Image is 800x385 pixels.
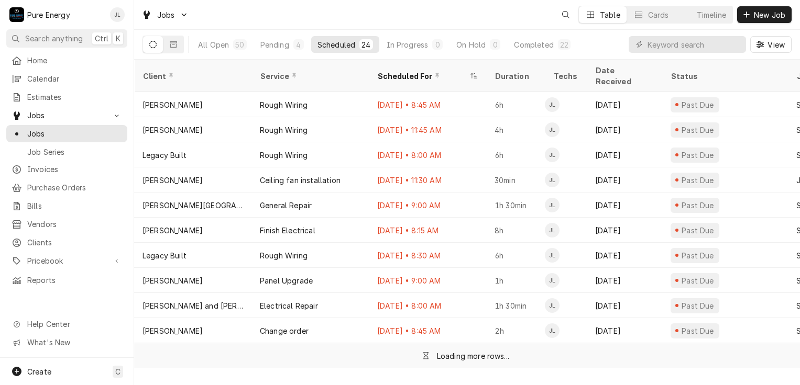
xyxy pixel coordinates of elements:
div: [DATE] • 8:15 AM [369,218,486,243]
div: JL [545,198,560,212]
div: Past Due [681,99,716,110]
div: Completed [514,39,553,50]
div: Loading more rows... [437,350,509,361]
div: James Linnenkamp's Avatar [545,173,560,187]
span: New Job [752,9,787,20]
a: Purchase Orders [6,179,127,196]
div: James Linnenkamp's Avatar [110,7,125,22]
span: Vendors [27,219,122,230]
div: JL [545,298,560,313]
div: Change order [260,325,309,336]
div: 1h 30min [486,293,545,318]
div: Timeline [697,9,726,20]
div: [DATE] [587,192,662,218]
div: [DATE] [587,293,662,318]
div: [DATE] • 9:00 AM [369,192,486,218]
div: JL [545,323,560,338]
div: Pure Energy [27,9,70,20]
div: [DATE] [587,218,662,243]
div: James Linnenkamp's Avatar [545,223,560,237]
div: 6h [486,142,545,167]
div: Past Due [681,150,716,161]
a: Reports [6,271,127,289]
span: Invoices [27,164,122,175]
div: Past Due [681,124,716,135]
div: [DATE] [587,318,662,343]
a: Job Series [6,143,127,161]
span: Search anything [25,33,83,44]
a: Bills [6,197,127,214]
div: James Linnenkamp's Avatar [545,198,560,212]
div: Cards [648,9,669,20]
div: [DATE] • 8:00 AM [369,293,486,318]
div: JL [545,148,560,162]
a: Go to Help Center [6,315,127,333]
span: Estimates [27,92,122,103]
span: Pricebook [27,255,106,266]
button: View [750,36,792,53]
div: 24 [361,39,370,50]
div: General Repair [260,200,312,211]
div: [DATE] • 11:45 AM [369,117,486,142]
span: Jobs [27,128,122,139]
div: James Linnenkamp's Avatar [545,273,560,288]
div: [DATE] [587,142,662,167]
div: JL [545,223,560,237]
div: Electrical Repair [260,300,318,311]
div: [PERSON_NAME] [143,325,203,336]
div: Scheduled For [377,71,467,82]
div: Pure Energy's Avatar [9,7,24,22]
div: 1h [486,268,545,293]
div: 4h [486,117,545,142]
div: [DATE] [587,167,662,192]
div: Past Due [681,300,716,311]
a: Jobs [6,125,127,142]
div: JL [545,248,560,263]
div: [DATE] [587,117,662,142]
div: [PERSON_NAME] [143,275,203,286]
a: Go to Jobs [6,107,127,124]
div: On Hold [456,39,486,50]
div: P [9,7,24,22]
div: Past Due [681,250,716,261]
div: 1h 30min [486,192,545,218]
div: JL [545,122,560,137]
div: Pending [260,39,289,50]
div: James Linnenkamp's Avatar [545,298,560,313]
div: Past Due [681,225,716,236]
div: [PERSON_NAME][GEOGRAPHIC_DATA] [143,200,243,211]
div: Past Due [681,200,716,211]
span: Jobs [157,9,175,20]
div: JL [545,97,560,112]
div: James Linnenkamp's Avatar [545,248,560,263]
div: Ceiling fan installation [260,175,341,186]
a: Go to Jobs [137,6,193,24]
div: [PERSON_NAME] [143,124,203,135]
span: Create [27,367,51,376]
a: Calendar [6,70,127,87]
div: [DATE] [587,268,662,293]
div: 50 [235,39,244,50]
span: C [115,366,120,377]
div: Techs [553,71,578,82]
div: [PERSON_NAME] [143,175,203,186]
div: Status [671,71,777,82]
a: Clients [6,234,127,251]
span: What's New [27,337,121,348]
button: New Job [737,6,792,23]
div: Finish Electrical [260,225,315,236]
div: 4 [295,39,302,50]
span: Jobs [27,110,106,121]
span: Clients [27,237,122,248]
div: Date Received [595,65,652,87]
div: 30min [486,167,545,192]
div: Legacy Built [143,250,187,261]
div: Rough Wiring [260,124,308,135]
div: James Linnenkamp's Avatar [545,122,560,137]
a: Vendors [6,216,127,233]
div: Scheduled [317,39,355,50]
div: [DATE] [587,243,662,268]
a: Go to Pricebook [6,252,127,269]
span: Home [27,55,122,66]
div: [DATE] [587,92,662,117]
